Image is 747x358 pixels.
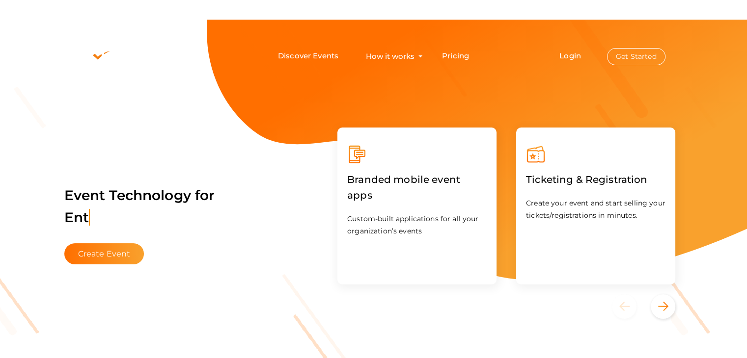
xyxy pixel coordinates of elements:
a: Pricing [442,47,469,65]
a: Discover Events [278,47,338,65]
button: Next [651,294,675,319]
button: Get Started [607,48,665,65]
button: Create Event [64,243,144,264]
p: Custom-built applications for all your organization’s events [347,213,487,237]
button: How it works [363,47,417,65]
label: Ticketing & Registration [526,164,647,195]
p: Create your event and start selling your tickets/registrations in minutes. [526,197,665,222]
span: Ent [64,209,90,226]
label: Event Technology for [64,172,215,241]
a: Login [559,51,581,60]
a: Ticketing & Registration [526,176,647,185]
label: Branded mobile event apps [347,164,487,210]
button: Previous [612,294,649,319]
a: Branded mobile event apps [347,191,487,201]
